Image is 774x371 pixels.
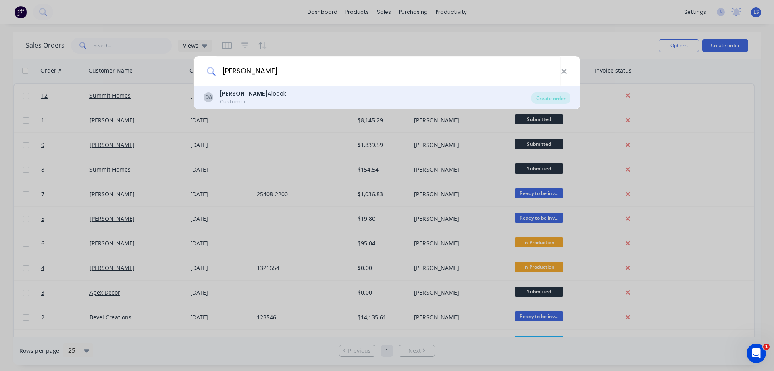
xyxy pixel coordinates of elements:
div: DA [204,92,213,102]
div: Alcock [220,90,286,98]
input: Enter a customer name to create a new order... [216,56,561,86]
div: Customer [220,98,286,105]
iframe: Intercom live chat [747,344,766,363]
b: [PERSON_NAME] [220,90,268,98]
div: Create order [531,92,570,104]
span: 1 [763,344,770,350]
